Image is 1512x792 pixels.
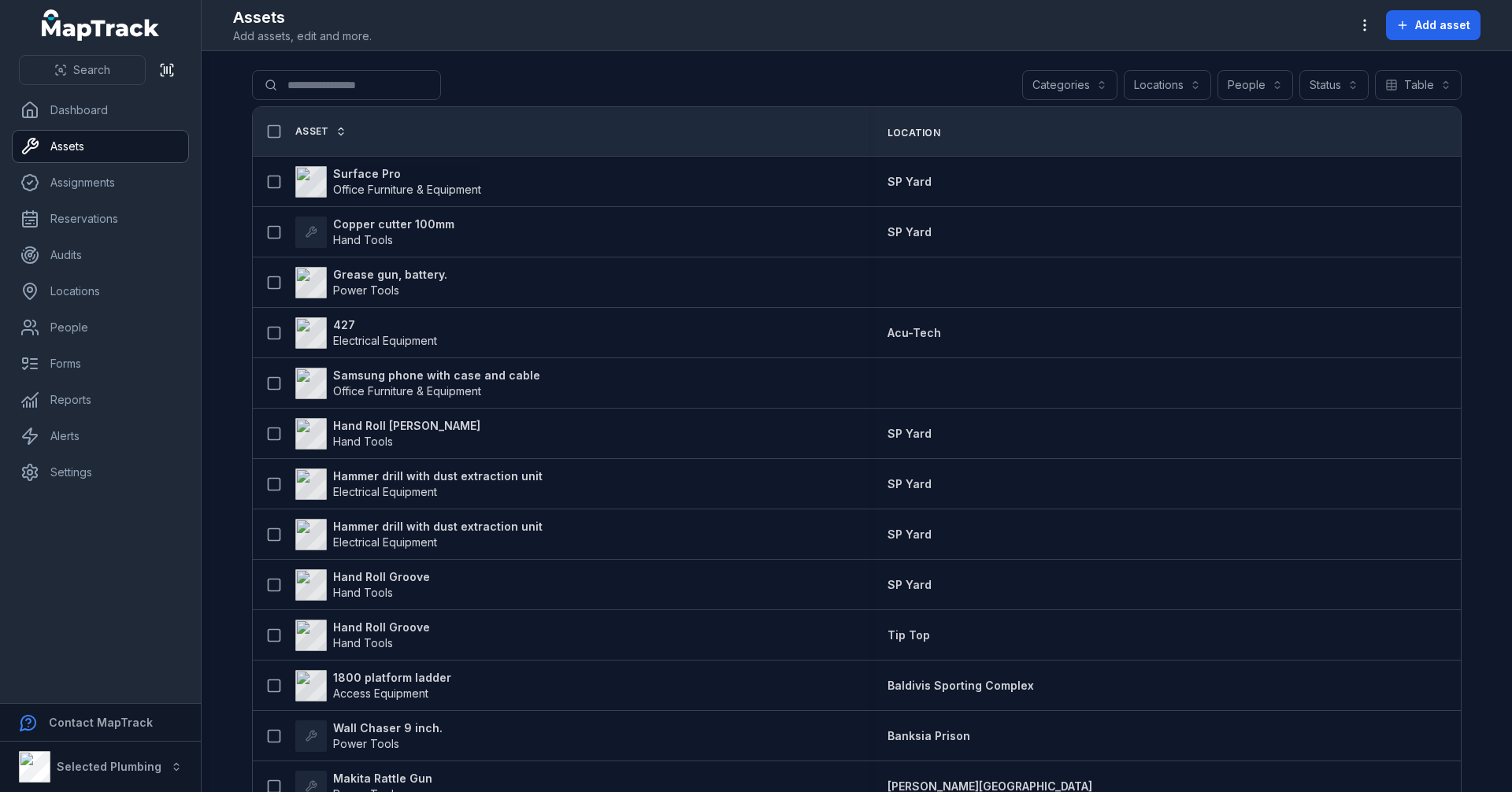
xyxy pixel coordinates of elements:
button: People [1217,70,1293,100]
span: Power Tools [333,283,399,297]
a: Tip Top [888,627,930,643]
a: 427Electrical Equipment [295,317,437,349]
a: Alerts [13,420,188,452]
a: SP Yard [888,224,932,240]
button: Table [1375,70,1462,100]
span: Add assets, edit and more. [233,28,372,44]
strong: Hammer drill with dust extraction unit [333,519,543,535]
button: Add asset [1386,10,1480,40]
a: Forms [13,348,188,379]
span: SP Yard [888,527,932,541]
span: Office Furniture & Equipment [333,384,481,398]
a: Hand Roll GrooveHand Tools [295,569,430,601]
a: Reports [13,384,188,416]
span: Tip Top [888,628,930,642]
span: Add asset [1415,17,1470,33]
span: SP Yard [888,477,932,490]
span: Banksia Prison [888,729,970,742]
a: SP Yard [888,527,932,542]
h2: Assets [233,6,372,28]
span: Office Furniture & Equipment [333,183,481,196]
span: Power Tools [333,737,399,750]
a: Grease gun, battery.Power Tools [295,267,447,298]
strong: Surface Pro [333,166,481,182]
a: Assets [13,131,188,162]
a: Wall Chaser 9 inch.Power Tools [295,720,443,752]
a: Banksia Prison [888,728,970,744]
span: Baldivis Sporting Complex [888,679,1034,692]
a: Surface ProOffice Furniture & Equipment [295,166,481,198]
span: Access Equipment [333,687,428,700]
strong: Hand Roll Groove [333,620,430,635]
a: Dashboard [13,94,188,126]
strong: 1800 platform ladder [333,670,451,686]
a: Asset [295,125,346,138]
button: Locations [1124,70,1211,100]
span: Acu-Tech [888,326,941,339]
a: Reservations [13,203,188,235]
a: Acu-Tech [888,325,941,341]
span: Hand Tools [333,636,393,650]
a: Baldivis Sporting Complex [888,678,1034,694]
span: Electrical Equipment [333,485,437,498]
a: Copper cutter 100mmHand Tools [295,217,454,248]
strong: Makita Rattle Gun [333,771,432,786]
a: Samsung phone with case and cableOffice Furniture & Equipment [295,368,540,399]
button: Categories [1022,70,1117,100]
strong: Wall Chaser 9 inch. [333,720,443,736]
strong: Contact MapTrack [49,716,153,729]
button: Status [1299,70,1369,100]
a: SP Yard [888,174,932,190]
a: 1800 platform ladderAccess Equipment [295,670,451,701]
span: Search [73,62,110,78]
span: Electrical Equipment [333,334,437,347]
strong: Copper cutter 100mm [333,217,454,232]
a: Hand Roll [PERSON_NAME]Hand Tools [295,418,480,450]
span: Hand Tools [333,435,393,448]
a: Hand Roll GrooveHand Tools [295,620,430,651]
strong: 427 [333,317,437,333]
a: Audits [13,239,188,271]
button: Search [19,55,146,85]
strong: Hand Roll Groove [333,569,430,585]
span: SP Yard [888,578,932,591]
strong: Samsung phone with case and cable [333,368,540,383]
span: Asset [295,125,329,138]
a: Hammer drill with dust extraction unitElectrical Equipment [295,468,543,500]
a: Locations [13,276,188,307]
strong: Hand Roll [PERSON_NAME] [333,418,480,434]
a: SP Yard [888,426,932,442]
strong: Hammer drill with dust extraction unit [333,468,543,484]
a: SP Yard [888,577,932,593]
a: Hammer drill with dust extraction unitElectrical Equipment [295,519,543,550]
span: SP Yard [888,225,932,239]
span: SP Yard [888,175,932,188]
a: SP Yard [888,476,932,492]
span: Hand Tools [333,233,393,246]
a: Settings [13,457,188,488]
span: Hand Tools [333,586,393,599]
span: Electrical Equipment [333,535,437,549]
strong: Grease gun, battery. [333,267,447,283]
strong: Selected Plumbing [57,760,161,773]
a: People [13,312,188,343]
span: Location [888,127,940,139]
a: MapTrack [42,9,160,41]
span: SP Yard [888,427,932,440]
a: Assignments [13,167,188,198]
